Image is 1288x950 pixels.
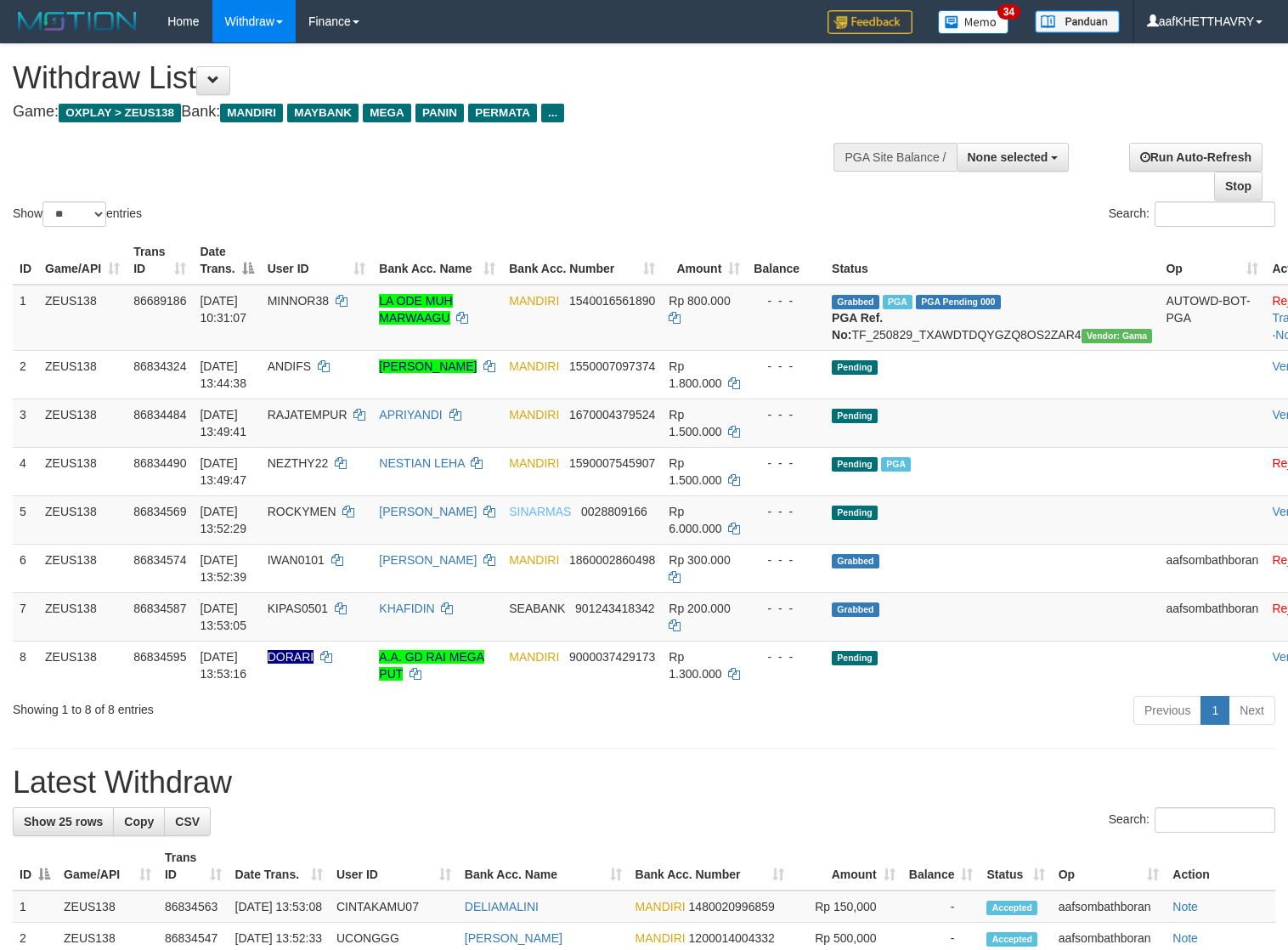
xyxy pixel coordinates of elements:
[261,236,373,285] th: User ID: activate to sort column ascending
[13,201,142,227] label: Show entries
[569,456,655,470] span: Copy 1590007545907 to clipboard
[127,236,193,285] th: Trans ID: activate to sort column ascending
[379,456,464,470] a: NESTIAN LEHA
[465,931,562,945] a: [PERSON_NAME]
[832,311,883,342] b: PGA Ref. No:
[38,592,127,641] td: ZEUS138
[200,408,246,438] span: [DATE] 13:49:41
[569,294,655,308] span: Copy 1540016561890 to clipboard
[669,505,721,535] span: Rp 6.000.000
[581,505,647,518] span: Copy 0028809166 to clipboard
[754,503,818,520] div: - - -
[13,285,38,351] td: 1
[268,456,329,470] span: NEZTHY22
[133,408,186,421] span: 86834484
[509,359,559,373] span: MANDIRI
[636,931,686,945] span: MANDIRI
[1082,329,1153,343] span: Vendor URL: https://trx31.1velocity.biz
[669,408,721,438] span: Rp 1.500.000
[133,294,186,308] span: 86689186
[13,104,842,121] h4: Game: Bank:
[541,104,564,122] span: ...
[200,456,246,487] span: [DATE] 13:49:47
[379,408,442,421] a: APRIYANDI
[747,236,825,285] th: Balance
[193,236,260,285] th: Date Trans.: activate to sort column descending
[636,900,686,913] span: MANDIRI
[13,8,142,34] img: MOTION_logo.png
[1133,696,1201,725] a: Previous
[133,650,186,664] span: 86834595
[509,650,559,664] span: MANDIRI
[883,295,912,309] span: Marked by aafkaynarin
[330,891,458,923] td: CINTAKAMU07
[175,815,200,828] span: CSV
[902,891,980,923] td: -
[200,505,246,535] span: [DATE] 13:52:29
[832,554,879,568] span: Grabbed
[38,641,127,689] td: ZEUS138
[59,104,181,122] span: OXPLAY > ZEUS138
[669,456,721,487] span: Rp 1.500.000
[791,891,901,923] td: Rp 150,000
[754,358,818,375] div: - - -
[502,236,662,285] th: Bank Acc. Number: activate to sort column ascending
[220,104,283,122] span: MANDIRI
[200,553,246,584] span: [DATE] 13:52:39
[575,602,654,615] span: Copy 901243418342 to clipboard
[268,359,311,373] span: ANDIFS
[689,900,775,913] span: Copy 1480020996859 to clipboard
[38,495,127,544] td: ZEUS138
[669,294,730,308] span: Rp 800.000
[968,150,1048,164] span: None selected
[669,359,721,390] span: Rp 1.800.000
[200,294,246,325] span: [DATE] 10:31:07
[1129,143,1263,172] a: Run Auto-Refresh
[938,10,1009,34] img: Button%20Memo.svg
[13,350,38,399] td: 2
[1172,900,1198,913] a: Note
[1159,544,1265,592] td: aafsombathboran
[42,201,106,227] select: Showentries
[1166,842,1275,891] th: Action
[24,815,103,828] span: Show 25 rows
[57,891,158,923] td: ZEUS138
[1155,201,1275,227] input: Search:
[330,842,458,891] th: User ID: activate to sort column ascending
[833,143,956,172] div: PGA Site Balance /
[268,602,328,615] span: KIPAS0501
[38,350,127,399] td: ZEUS138
[754,600,818,617] div: - - -
[287,104,359,122] span: MAYBANK
[662,236,747,285] th: Amount: activate to sort column ascending
[509,408,559,421] span: MANDIRI
[458,842,629,891] th: Bank Acc. Name: activate to sort column ascending
[372,236,502,285] th: Bank Acc. Name: activate to sort column ascending
[158,891,229,923] td: 86834563
[113,807,165,836] a: Copy
[754,455,818,472] div: - - -
[158,842,229,891] th: Trans ID: activate to sort column ascending
[957,143,1070,172] button: None selected
[13,641,38,689] td: 8
[832,409,878,423] span: Pending
[689,931,775,945] span: Copy 1200014004332 to clipboard
[669,650,721,681] span: Rp 1.300.000
[13,842,57,891] th: ID: activate to sort column descending
[133,602,186,615] span: 86834587
[379,294,452,325] a: LA ODE MUH MARWAAGU
[38,236,127,285] th: Game/API: activate to sort column ascending
[916,295,1001,309] span: PGA Pending
[986,932,1037,947] span: Accepted
[38,544,127,592] td: ZEUS138
[379,505,477,518] a: [PERSON_NAME]
[1214,172,1263,201] a: Stop
[164,807,211,836] a: CSV
[268,553,325,567] span: IWAN0101
[229,842,330,891] th: Date Trans.: activate to sort column ascending
[832,651,878,665] span: Pending
[1035,10,1120,33] img: panduan.png
[13,236,38,285] th: ID
[997,4,1020,20] span: 34
[13,399,38,447] td: 3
